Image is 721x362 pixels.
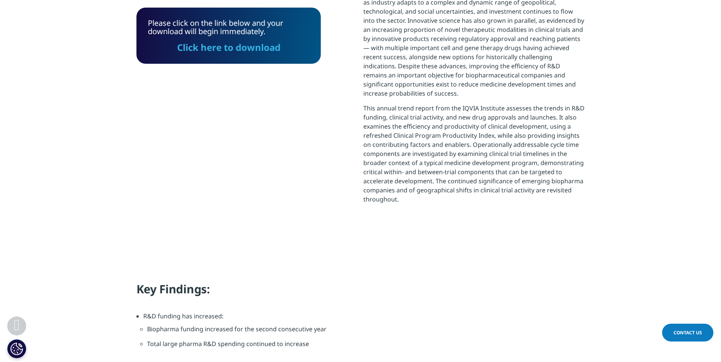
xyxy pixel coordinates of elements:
[673,329,702,336] span: Contact Us
[148,19,309,52] div: Please click on the link below and your download will begin immediately.
[7,339,26,358] button: Cookies Settings
[177,41,280,54] a: Click here to download
[147,339,581,354] li: Total large pharma R&D spending continued to increase
[136,282,585,302] h4: Key Findings:
[147,324,581,339] li: Biopharma funding increased for the second consecutive year
[363,104,585,209] p: This annual trend report from the IQVIA Institute assesses the trends in R&D funding, clinical tr...
[662,324,713,342] a: Contact Us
